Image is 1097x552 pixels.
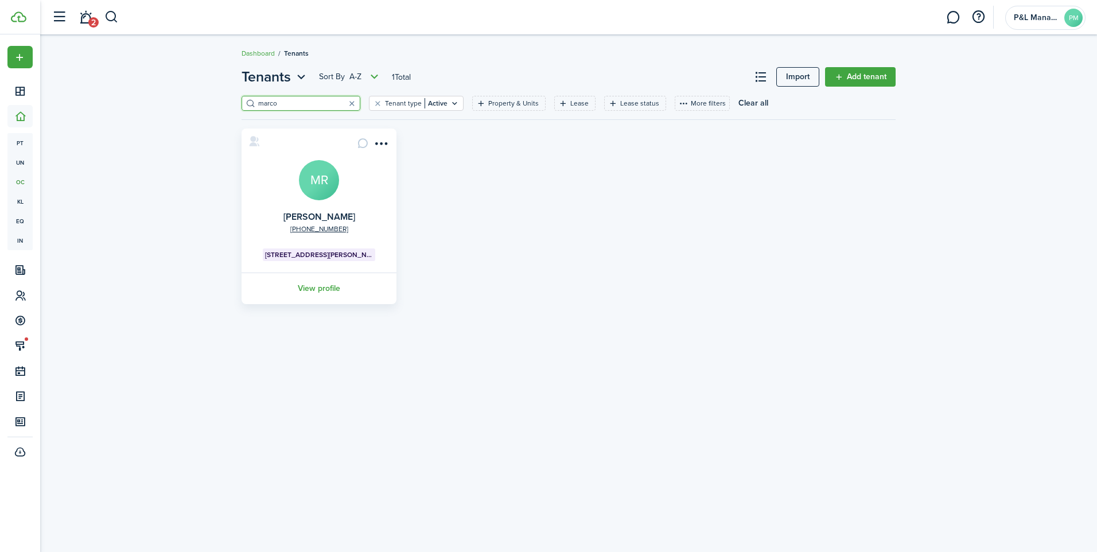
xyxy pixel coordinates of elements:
[7,46,33,68] button: Open menu
[299,160,339,200] a: MR
[255,98,356,109] input: Search here...
[11,11,26,22] img: TenantCloud
[7,172,33,192] a: oc
[968,7,988,27] button: Open resource center
[373,99,383,108] button: Clear filter
[75,3,96,32] a: Notifications
[265,250,374,260] span: [STREET_ADDRESS][PERSON_NAME]
[283,210,355,223] a: [PERSON_NAME]
[104,7,119,27] button: Search
[319,71,349,83] span: Sort by
[242,67,309,87] button: Open menu
[319,70,382,84] button: Sort byA-Z
[369,96,464,111] filter-tag: Open filter
[675,96,730,111] button: More filters
[942,3,964,32] a: Messaging
[242,67,291,87] span: Tenants
[290,224,348,234] a: [PHONE_NUMBER]
[344,95,360,111] button: Clear search
[7,211,33,231] a: eq
[604,96,666,111] filter-tag: Open filter
[488,98,539,108] filter-tag-label: Property & Units
[7,133,33,153] a: pt
[48,6,70,28] button: Open sidebar
[88,17,99,28] span: 2
[284,48,309,59] span: Tenants
[7,153,33,172] a: un
[319,70,382,84] button: Open menu
[1064,9,1083,27] avatar-text: PM
[392,71,411,83] header-page-total: 1 Total
[570,98,589,108] filter-tag-label: Lease
[371,138,390,153] button: Open menu
[242,48,275,59] a: Dashboard
[7,231,33,250] a: in
[776,67,819,87] a: Import
[1014,14,1060,22] span: P&L Management Co LLC
[620,98,659,108] filter-tag-label: Lease status
[472,96,546,111] filter-tag: Open filter
[349,71,361,83] span: A-Z
[242,67,309,87] button: Tenants
[554,96,596,111] filter-tag: Open filter
[738,96,768,111] button: Clear all
[825,67,896,87] a: Add tenant
[7,192,33,211] a: kl
[240,273,398,304] a: View profile
[385,98,422,108] filter-tag-label: Tenant type
[425,98,448,108] filter-tag-value: Active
